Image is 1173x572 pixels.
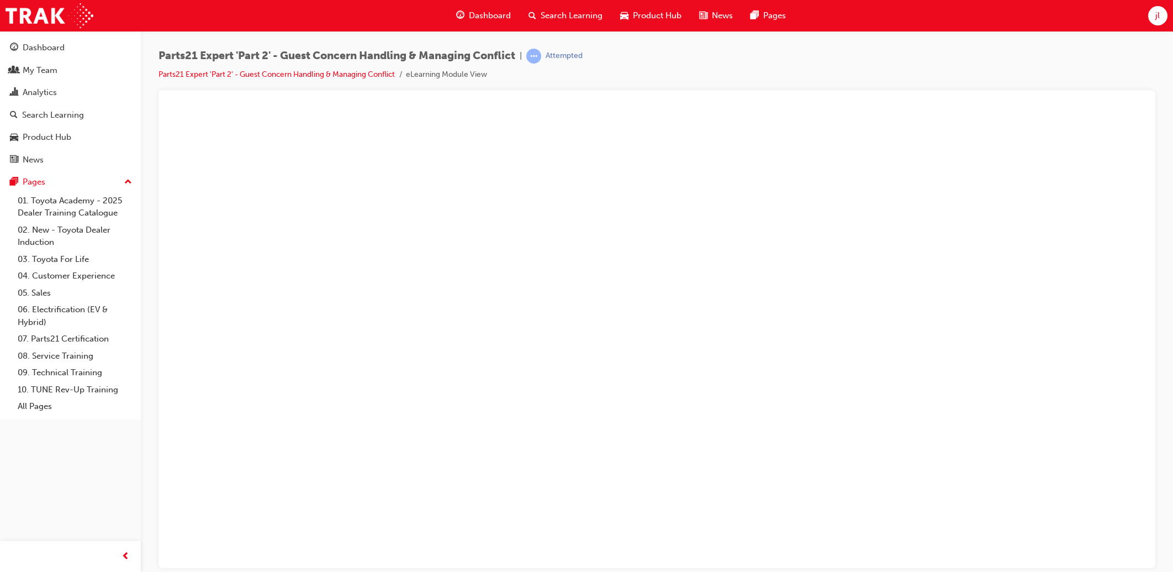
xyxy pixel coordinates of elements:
span: News [712,9,733,22]
span: news-icon [699,9,707,23]
div: Analytics [23,86,57,99]
a: car-iconProduct Hub [611,4,690,27]
a: 01. Toyota Academy - 2025 Dealer Training Catalogue [13,192,136,222]
span: Search Learning [541,9,603,22]
span: search-icon [529,9,536,23]
a: Dashboard [4,38,136,58]
a: 07. Parts21 Certification [13,330,136,348]
span: pages-icon [10,177,18,187]
span: people-icon [10,66,18,76]
a: 06. Electrification (EV & Hybrid) [13,301,136,330]
button: Pages [4,172,136,192]
div: My Team [23,64,57,77]
span: prev-icon [121,550,130,564]
a: search-iconSearch Learning [520,4,611,27]
span: car-icon [620,9,628,23]
a: All Pages [13,398,136,415]
span: Dashboard [469,9,511,22]
div: Pages [23,176,45,188]
span: guage-icon [456,9,464,23]
button: jl [1148,6,1167,25]
div: Dashboard [23,41,65,54]
a: Search Learning [4,105,136,125]
span: | [520,50,522,62]
img: Trak [6,3,93,28]
span: pages-icon [751,9,759,23]
a: My Team [4,60,136,81]
div: Product Hub [23,131,71,144]
span: learningRecordVerb_ATTEMPT-icon [526,49,541,64]
a: guage-iconDashboard [447,4,520,27]
div: Search Learning [22,109,84,122]
div: News [23,154,44,166]
span: news-icon [10,155,18,165]
a: news-iconNews [690,4,742,27]
span: car-icon [10,133,18,143]
span: guage-icon [10,43,18,53]
button: DashboardMy TeamAnalyticsSearch LearningProduct HubNews [4,35,136,172]
a: 08. Service Training [13,348,136,365]
a: 10. TUNE Rev-Up Training [13,381,136,398]
span: Parts21 Expert 'Part 2' - Guest Concern Handling & Managing Conflict [158,50,515,62]
li: eLearning Module View [406,69,487,81]
a: 03. Toyota For Life [13,251,136,268]
a: Product Hub [4,127,136,148]
span: search-icon [10,111,18,120]
a: Parts21 Expert 'Part 2' - Guest Concern Handling & Managing Conflict [158,70,395,79]
span: jl [1155,9,1160,22]
span: Product Hub [633,9,681,22]
a: News [4,150,136,170]
a: 09. Technical Training [13,364,136,381]
a: 02. New - Toyota Dealer Induction [13,222,136,251]
div: Attempted [546,51,583,61]
span: Pages [763,9,786,22]
a: pages-iconPages [742,4,795,27]
span: chart-icon [10,88,18,98]
a: Analytics [4,82,136,103]
span: up-icon [124,175,132,190]
a: 04. Customer Experience [13,267,136,285]
a: 05. Sales [13,285,136,302]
